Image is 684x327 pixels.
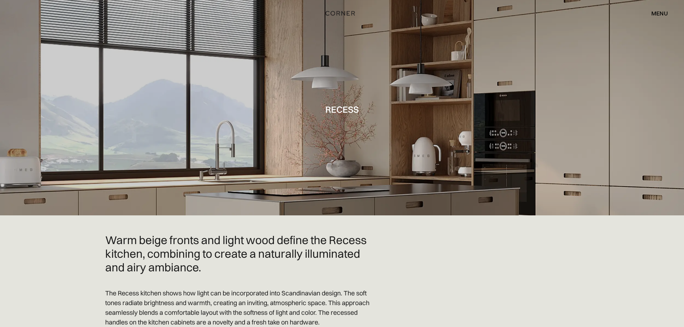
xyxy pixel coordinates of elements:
[651,10,668,16] div: menu
[325,104,359,114] h1: Recess
[317,9,367,18] a: home
[105,288,378,327] p: The Recess kitchen shows how light can be incorporated into Scandinavian design. The soft tones r...
[105,233,378,274] h2: Warm beige fronts and light wood define the Recess kitchen, combining to create a naturally illum...
[644,7,668,19] div: menu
